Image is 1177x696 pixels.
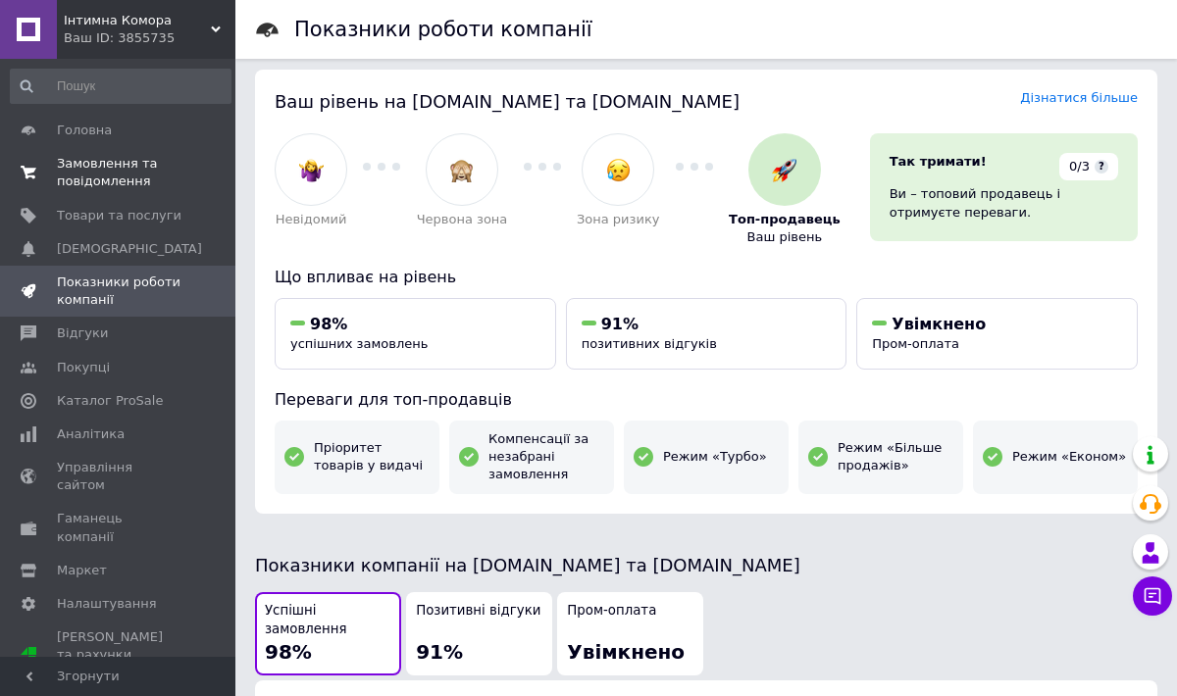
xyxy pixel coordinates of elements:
[416,640,463,664] span: 91%
[601,315,639,333] span: 91%
[57,392,163,410] span: Каталог ProSale
[582,336,717,351] span: позитивних відгуків
[557,592,703,675] button: Пром-оплатаУвімкнено
[57,628,181,682] span: [PERSON_NAME] та рахунки
[265,602,391,638] span: Успішні замовлення
[57,273,181,309] span: Показники роботи компанії
[275,298,556,370] button: 98%успішних замовлень
[663,448,767,466] span: Режим «Турбо»
[1020,90,1138,105] a: Дізнатися більше
[838,439,953,474] span: Режим «Більше продажів»
[488,430,604,484] span: Компенсації за незабрані замовлення
[1059,153,1118,180] div: 0/3
[1012,448,1126,466] span: Режим «Економ»
[310,315,347,333] span: 98%
[890,154,987,169] span: Так тримати!
[255,592,401,675] button: Успішні замовлення98%
[1133,576,1172,616] button: Чат з покупцем
[275,91,740,112] span: Ваш рівень на [DOMAIN_NAME] та [DOMAIN_NAME]
[57,324,108,342] span: Відгуки
[57,425,125,443] span: Аналітика
[265,640,312,664] span: 98%
[772,158,796,182] img: :rocket:
[275,390,512,409] span: Переваги для топ-продавців
[57,510,181,545] span: Гаманець компанії
[406,592,552,675] button: Позитивні відгуки91%
[416,602,540,621] span: Позитивні відгуки
[566,298,847,370] button: 91%позитивних відгуків
[57,207,181,224] span: Товари та послуги
[275,268,456,286] span: Що впливає на рівень
[57,359,110,376] span: Покупці
[892,315,986,333] span: Увімкнено
[417,211,508,228] span: Червона зона
[1095,160,1108,174] span: ?
[747,228,823,246] span: Ваш рівень
[276,211,347,228] span: Невідомий
[57,155,181,190] span: Замовлення та повідомлення
[567,602,656,621] span: Пром-оплата
[314,439,430,474] span: Пріоритет товарів у видачі
[577,211,660,228] span: Зона ризику
[567,640,685,664] span: Увімкнено
[57,240,202,258] span: [DEMOGRAPHIC_DATA]
[294,18,592,41] h1: Показники роботи компанії
[449,158,474,182] img: :see_no_evil:
[606,158,631,182] img: :disappointed_relieved:
[57,459,181,494] span: Управління сайтом
[57,122,112,139] span: Головна
[10,69,231,104] input: Пошук
[290,336,428,351] span: успішних замовлень
[890,185,1118,221] div: Ви – топовий продавець і отримуєте переваги.
[729,211,841,228] span: Топ-продавець
[64,12,211,29] span: Інтимна Комора
[57,562,107,579] span: Маркет
[872,336,959,351] span: Пром-оплата
[856,298,1138,370] button: УвімкненоПром-оплата
[64,29,235,47] div: Ваш ID: 3855735
[299,158,324,182] img: :woman-shrugging:
[57,595,157,613] span: Налаштування
[255,555,800,575] span: Показники компанії на [DOMAIN_NAME] та [DOMAIN_NAME]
